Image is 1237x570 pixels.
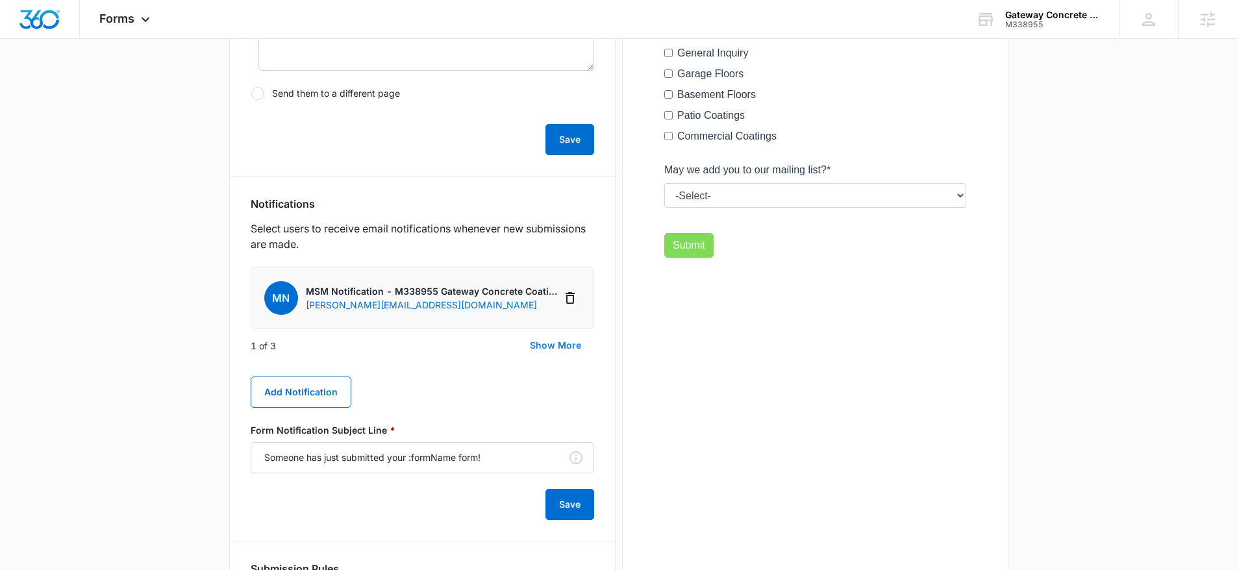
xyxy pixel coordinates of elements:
[251,86,594,101] label: Send them to a different page
[13,391,81,406] label: Patio Coatings
[264,281,298,315] span: MN
[251,221,594,252] p: Select users to receive email notifications whenever new submissions are made.
[1005,10,1100,20] div: account name
[13,370,92,386] label: Basement Floors
[251,339,276,353] p: 1 of 3
[560,288,580,308] button: Delete Notification
[306,284,561,298] p: MSM Notification - M338955 Gateway Concrete Coatings LLC
[545,489,594,520] button: Save
[517,330,594,361] button: Show More
[8,523,41,534] span: Submit
[99,12,134,25] span: Forms
[251,423,594,437] label: Form Notification Subject Line
[251,377,351,408] button: Add Notification
[13,328,84,344] label: General Inquiry
[306,298,561,312] p: [PERSON_NAME][EMAIL_ADDRESS][DOMAIN_NAME]
[545,124,594,155] button: Save
[1005,20,1100,29] div: account id
[13,412,112,427] label: Commercial Coatings
[251,197,315,210] h3: Notifications
[13,349,79,365] label: Garage Floors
